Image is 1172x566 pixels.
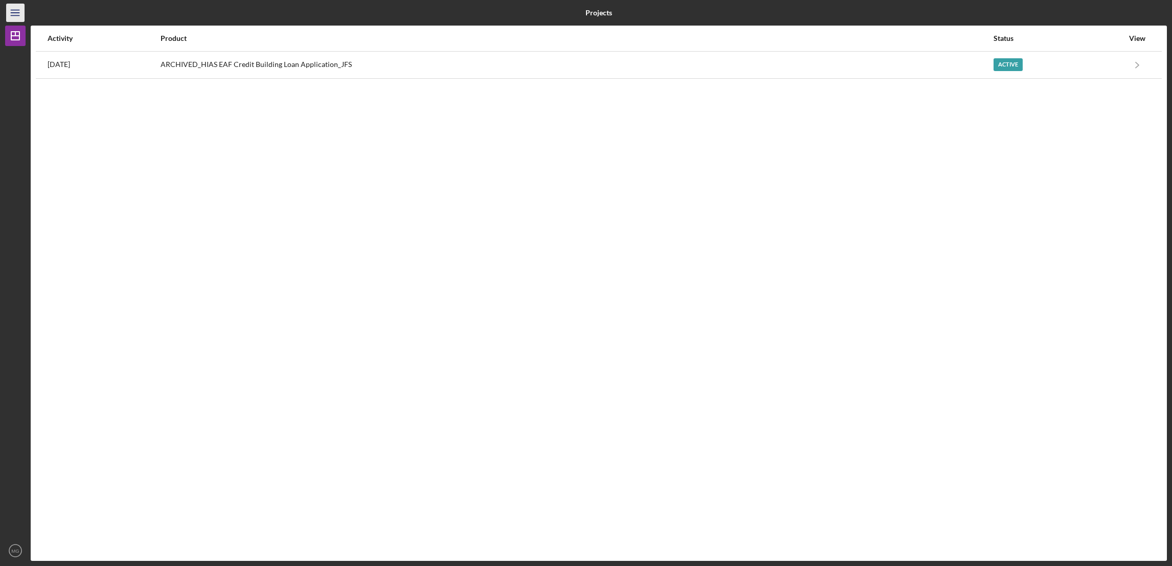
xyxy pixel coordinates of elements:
[994,58,1023,71] div: Active
[161,52,993,78] div: ARCHIVED_HIAS EAF Credit Building Loan Application_JFS
[11,548,19,554] text: MG
[48,60,70,69] time: 2024-09-30 21:55
[994,34,1123,42] div: Status
[585,9,612,17] b: Projects
[1124,34,1150,42] div: View
[48,34,160,42] div: Activity
[161,34,993,42] div: Product
[5,540,26,561] button: MG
